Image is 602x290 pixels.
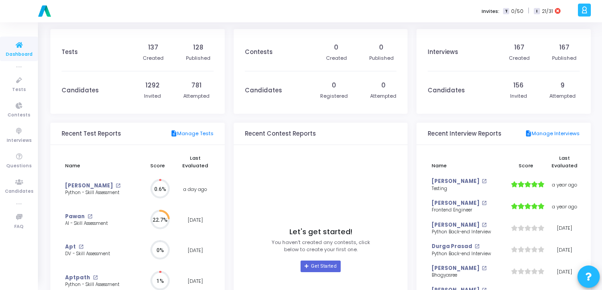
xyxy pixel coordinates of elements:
div: 1292 [145,81,160,90]
th: Score [504,149,548,174]
th: Last Evaluated [177,149,214,174]
a: Get Started [301,261,340,272]
span: Candidates [5,188,33,195]
div: Published [186,54,210,62]
div: DV - Skill Assessment [65,251,134,257]
span: Tests [12,86,26,94]
a: Aptpath [65,274,90,282]
h3: Candidates [428,87,465,94]
div: 167 [514,43,524,52]
a: [PERSON_NAME] [432,199,479,207]
span: Contests [8,112,30,119]
mat-icon: description [525,130,532,138]
mat-icon: open_in_new [115,183,120,188]
div: Created [326,54,347,62]
a: [PERSON_NAME] [432,178,479,185]
th: Last Evaluated [548,149,581,174]
div: Created [509,54,530,62]
th: Score [138,149,177,174]
img: logo [36,2,54,20]
a: Durga Prasad [432,243,472,250]
span: Dashboard [6,51,33,58]
div: Invited [510,92,527,100]
span: T [503,8,509,15]
div: 137 [148,43,158,52]
div: Python - Skill Assessment [65,190,134,196]
mat-icon: open_in_new [482,179,487,184]
a: Pawan [65,213,85,220]
div: Python Back-end Interview [432,229,501,236]
div: Attempted [183,92,210,100]
div: Python Back-end Interview [432,251,501,257]
span: | [528,6,529,16]
td: a year ago [548,196,581,218]
div: Frontend Engineer [432,207,501,214]
span: Interviews [7,137,32,145]
div: 0 [332,81,336,90]
div: Testing [432,186,501,192]
span: FAQ [14,223,24,231]
td: [DATE] [548,239,581,261]
div: 167 [559,43,569,52]
div: Published [369,54,394,62]
span: 0/50 [511,8,524,15]
div: Python - Skill Assessment [65,282,134,288]
a: Apt [65,243,76,251]
div: Attempted [370,92,396,100]
th: Name [62,149,138,174]
div: 9 [561,81,565,90]
th: Name [428,149,504,174]
div: Attempted [549,92,576,100]
a: [PERSON_NAME] [65,182,113,190]
mat-icon: open_in_new [474,244,479,249]
div: 156 [513,81,524,90]
span: I [534,8,540,15]
mat-icon: open_in_new [482,201,487,206]
div: 781 [191,81,202,90]
td: [DATE] [177,205,214,236]
div: Bhagyasree [432,272,501,279]
mat-icon: open_in_new [93,275,98,280]
p: You haven’t created any contests, click below to create your first one. [272,239,370,253]
mat-icon: open_in_new [87,214,92,219]
td: [DATE] [548,261,581,283]
h3: Recent Contest Reports [245,130,316,137]
h3: Candidates [62,87,99,94]
mat-icon: open_in_new [482,266,487,271]
td: a day ago [177,174,214,205]
h3: Tests [62,49,78,56]
a: [PERSON_NAME] [432,265,479,272]
div: 128 [193,43,203,52]
h4: Let's get started! [289,228,352,236]
div: 0 [334,43,338,52]
span: 21/31 [542,8,553,15]
div: Created [143,54,164,62]
a: Manage Tests [170,130,214,138]
div: Invited [144,92,161,100]
div: 0 [379,43,383,52]
td: [DATE] [548,217,581,239]
h3: Candidates [245,87,282,94]
div: Registered [320,92,348,100]
a: Manage Interviews [525,130,580,138]
div: Published [552,54,577,62]
div: 0 [381,81,386,90]
td: a year ago [548,174,581,196]
a: [PERSON_NAME] [432,221,479,229]
mat-icon: open_in_new [482,223,487,228]
h3: Contests [245,49,272,56]
h3: Recent Test Reports [62,130,121,137]
mat-icon: description [170,130,177,138]
span: Questions [6,162,32,170]
h3: Recent Interview Reports [428,130,501,137]
h3: Interviews [428,49,458,56]
td: [DATE] [177,235,214,266]
mat-icon: open_in_new [78,244,83,249]
label: Invites: [482,8,499,15]
div: AI - Skill Assessment [65,220,134,227]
